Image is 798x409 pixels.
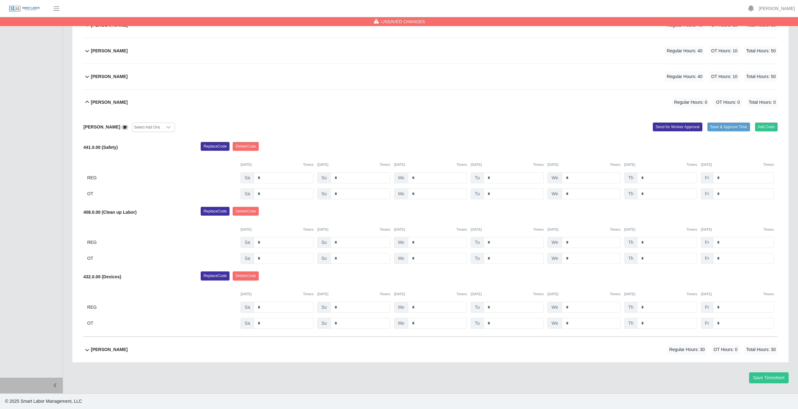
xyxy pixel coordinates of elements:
div: [DATE] [471,162,544,167]
b: [PERSON_NAME] [91,346,128,353]
span: Tu [471,237,484,248]
span: OT Hours: 10 [709,71,739,82]
div: [DATE] [240,291,314,297]
span: Sa [240,188,254,199]
span: Su [317,253,331,264]
button: [PERSON_NAME] Regular Hours: 30 OT Hours: 0 Total Hours: 30 [83,337,778,362]
span: Th [624,188,637,199]
button: Add Code [755,123,778,131]
b: [PERSON_NAME] [91,99,128,106]
span: Th [624,318,637,329]
button: Timers [687,162,697,167]
button: Timers [533,227,544,232]
div: [DATE] [701,291,774,297]
a: View/Edit Notes [121,124,128,129]
b: [PERSON_NAME] [83,124,120,129]
span: Th [624,237,637,248]
button: Timers [303,291,314,297]
div: [DATE] [394,291,467,297]
div: [DATE] [701,227,774,232]
b: 432.0.00 (Devices) [83,274,121,279]
div: OT [87,253,237,264]
span: Mo [394,172,408,183]
div: [DATE] [240,162,314,167]
span: © 2025 Smart Labor Management, LLC [5,399,82,404]
span: We [547,253,562,264]
button: Save & Approve Time [707,123,750,131]
span: Regular Hours: 40 [665,46,704,56]
span: Fr [701,318,713,329]
span: Tu [471,172,484,183]
div: [DATE] [701,162,774,167]
div: [DATE] [547,227,621,232]
span: Fr [701,302,713,313]
span: Tu [471,253,484,264]
button: [PERSON_NAME] Regular Hours: 40 OT Hours: 10 Total Hours: 50 [83,64,778,89]
span: Fr [701,237,713,248]
button: Timers [610,291,621,297]
div: [DATE] [624,291,697,297]
span: Mo [394,188,408,199]
button: Timers [457,227,467,232]
button: Timers [533,291,544,297]
div: REG [87,172,237,183]
div: [DATE] [317,291,390,297]
button: ReplaceCode [201,142,230,151]
button: Save Timesheet [749,372,789,383]
span: OT Hours: 0 [714,97,742,107]
button: [PERSON_NAME] Regular Hours: 0 OT Hours: 0 Total Hours: 0 [83,90,778,115]
span: Sa [240,318,254,329]
div: OT [87,188,237,199]
span: Sa [240,302,254,313]
span: Tu [471,302,484,313]
img: SLM Logo [9,5,40,12]
b: [PERSON_NAME] [91,73,128,80]
button: Timers [763,227,774,232]
div: [DATE] [547,291,621,297]
span: Su [317,172,331,183]
div: OT [87,318,237,329]
div: [DATE] [471,291,544,297]
button: Timers [610,227,621,232]
div: [DATE] [624,227,697,232]
b: 408.0.00 (Clean up Labor) [83,210,137,215]
div: [DATE] [624,162,697,167]
span: We [547,172,562,183]
span: Total Hours: 50 [744,71,778,82]
button: Timers [380,227,390,232]
span: Tu [471,188,484,199]
div: [DATE] [394,162,467,167]
button: Timers [687,227,697,232]
a: [PERSON_NAME] [759,5,795,12]
span: Tu [471,318,484,329]
span: We [547,188,562,199]
button: Timers [687,291,697,297]
span: Mo [394,253,408,264]
span: Mo [394,318,408,329]
span: Th [624,253,637,264]
span: Sa [240,253,254,264]
button: DeleteCode [233,271,259,280]
span: Total Hours: 50 [744,46,778,56]
div: REG [87,302,237,313]
span: Fr [701,188,713,199]
button: Timers [303,227,314,232]
button: Timers [380,162,390,167]
button: Timers [380,291,390,297]
div: Select Add Ons [132,123,162,132]
span: OT Hours: 0 [712,344,739,355]
b: 441.0.00 (Safety) [83,145,118,150]
div: [DATE] [317,227,390,232]
div: [DATE] [394,227,467,232]
span: Unsaved Changes [381,18,425,25]
span: Su [317,302,331,313]
span: Th [624,302,637,313]
button: Timers [533,162,544,167]
button: DeleteCode [233,207,259,216]
span: We [547,318,562,329]
div: [DATE] [240,227,314,232]
button: ReplaceCode [201,271,230,280]
span: Sa [240,237,254,248]
span: OT Hours: 10 [709,46,739,56]
span: Regular Hours: 0 [672,97,709,107]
